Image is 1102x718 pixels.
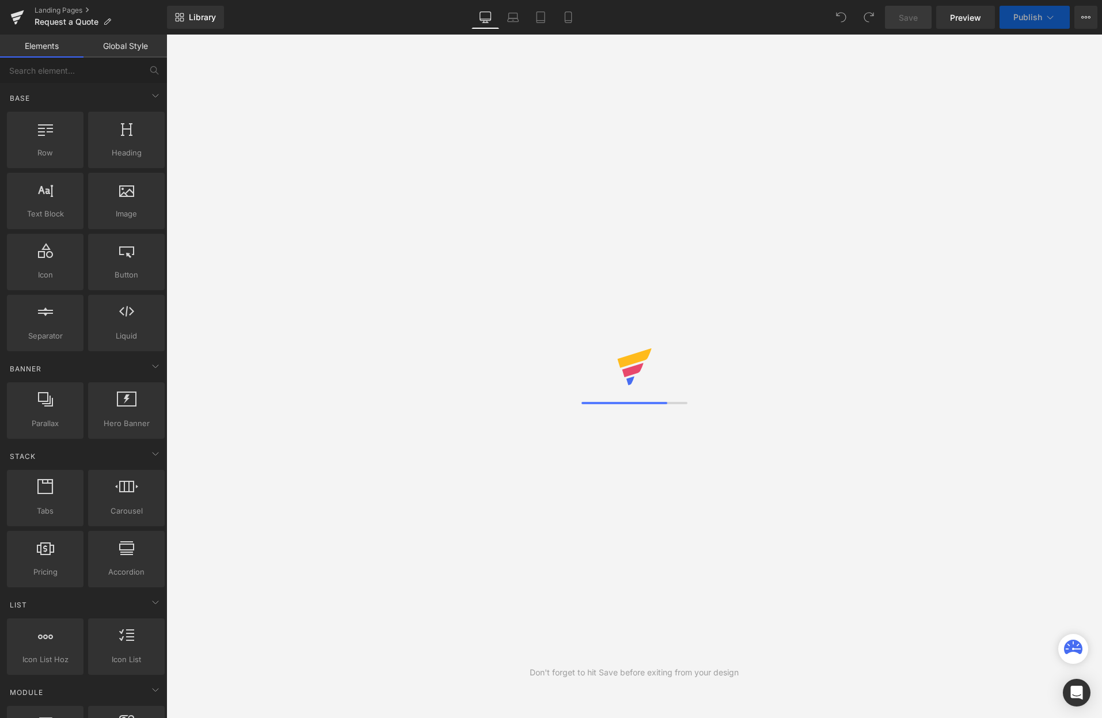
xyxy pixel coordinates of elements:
a: Laptop [499,6,527,29]
button: Redo [857,6,880,29]
span: Parallax [10,417,80,430]
a: Global Style [83,35,167,58]
span: Module [9,687,44,698]
span: Button [92,269,161,281]
span: Liquid [92,330,161,342]
a: Landing Pages [35,6,167,15]
span: Pricing [10,566,80,578]
span: Heading [92,147,161,159]
span: Stack [9,451,37,462]
span: Icon [10,269,80,281]
span: Accordion [92,566,161,578]
div: Open Intercom Messenger [1063,679,1090,706]
div: Don't forget to hit Save before exiting from your design [530,666,739,679]
a: New Library [167,6,224,29]
span: Request a Quote [35,17,98,26]
span: Tabs [10,505,80,517]
span: Image [92,208,161,220]
a: Tablet [527,6,554,29]
span: Preview [950,12,981,24]
span: Base [9,93,31,104]
a: Mobile [554,6,582,29]
a: Preview [936,6,995,29]
button: Publish [1000,6,1070,29]
span: Carousel [92,505,161,517]
span: Icon List [92,654,161,666]
span: Separator [10,330,80,342]
a: Desktop [472,6,499,29]
span: Library [189,12,216,22]
span: Publish [1013,13,1042,22]
span: Save [899,12,918,24]
button: More [1074,6,1097,29]
span: Banner [9,363,43,374]
span: Hero Banner [92,417,161,430]
button: Undo [830,6,853,29]
span: Row [10,147,80,159]
span: List [9,599,28,610]
span: Text Block [10,208,80,220]
span: Icon List Hoz [10,654,80,666]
